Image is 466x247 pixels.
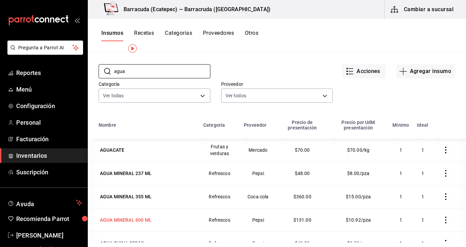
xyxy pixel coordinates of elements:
button: Pregunta a Parrot AI [7,41,83,55]
button: Insumos [101,30,123,41]
div: Precio por UdM presentación [332,120,385,130]
div: Proveedor [244,122,266,128]
span: Pregunta a Parrot AI [18,44,73,51]
button: Categorías [165,30,192,41]
label: Proveedor [221,82,333,87]
span: $131.00 [293,217,311,223]
div: AGUA MINERAL 355 ML [100,193,152,200]
span: 1 [399,217,402,223]
span: Suscripción [16,168,82,177]
span: Menú [16,85,82,94]
button: Recetas [134,30,154,41]
td: Refrescos [199,162,240,185]
td: Pepsi [240,162,276,185]
span: 1 [421,147,424,153]
div: AGUA MINERAL 600 ML [100,217,152,223]
img: Tooltip marker [128,44,137,53]
span: 1 [421,194,424,199]
td: Pepsi [240,208,276,231]
span: $8.00/pza [347,171,369,176]
div: AGUACATE [100,147,124,153]
button: Agregar insumo [396,64,455,78]
span: Configuración [16,101,82,110]
div: navigation tabs [101,30,258,41]
button: Otros [245,30,258,41]
span: [PERSON_NAME] [16,231,82,240]
span: $8.00/pza [347,241,369,246]
label: Categoría [99,82,210,87]
span: $10.92/pza [346,217,371,223]
span: $360.00 [293,194,311,199]
span: 1 [399,241,402,246]
span: Recomienda Parrot [16,214,82,223]
div: Categoría [203,122,225,128]
span: $48.00 [295,171,310,176]
span: $48.00 [295,241,310,246]
div: Ideal [417,122,428,128]
span: Facturación [16,134,82,144]
span: 1 [399,147,402,153]
td: Mercado [240,139,276,162]
span: Reportes [16,68,82,77]
td: Refrescos [199,185,240,208]
span: 1 [399,194,402,199]
span: 1 [421,241,424,246]
button: Proveedores [203,30,234,41]
span: 1 [421,171,424,176]
div: Nombre [99,122,116,128]
span: Ver todos [226,92,246,99]
div: AGUA QUINA 235 ML [100,240,146,247]
span: 1 [399,171,402,176]
td: Refrescos [199,208,240,231]
span: $70.00/kg [347,147,369,153]
span: 1 [421,217,424,223]
input: Buscar ID o nombre de insumo [114,65,210,78]
button: Acciones [342,64,386,78]
span: Inventarios [16,151,82,160]
span: Personal [16,118,82,127]
span: Ayuda [16,199,73,207]
div: Precio de presentación [281,120,324,130]
button: open_drawer_menu [74,18,80,23]
span: Ver todas [103,92,124,99]
span: $15.00/pza [346,194,371,199]
td: Frutas y verduras [199,139,240,162]
a: Pregunta a Parrot AI [5,49,83,56]
h3: Barracuda (Ecatepec) — Barracruda ([GEOGRAPHIC_DATA]) [118,5,270,14]
div: Mínimo [392,122,409,128]
td: Coca cola [240,185,276,208]
div: AGUA MINERAL 237 ML [100,170,152,177]
span: $70.00 [295,147,310,153]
